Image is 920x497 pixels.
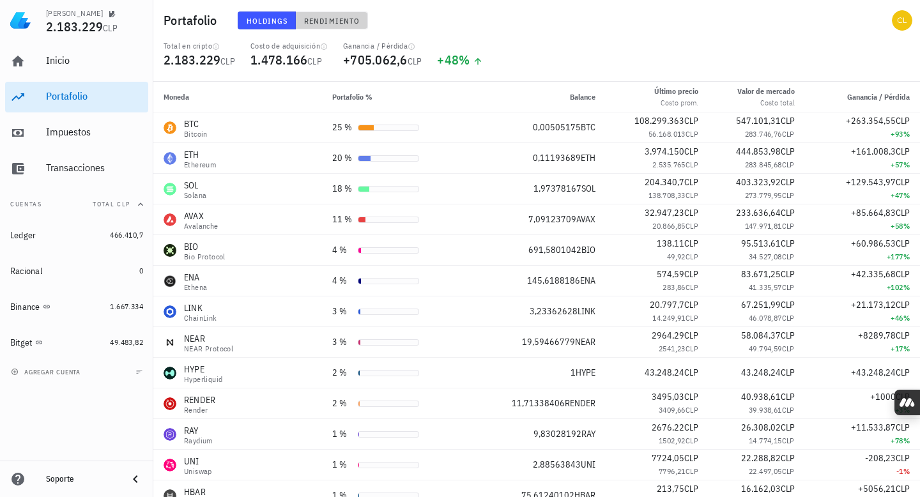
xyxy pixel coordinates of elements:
span: CLP [896,207,910,218]
a: Binance 1.667.334 [5,291,148,322]
div: NEAR Protocol [184,345,233,353]
span: CLP [684,422,698,433]
div: 2 % [332,366,353,379]
span: CLP [781,238,795,249]
span: 145,6188186 [527,275,580,286]
span: % [903,466,910,476]
span: 283.746,76 [745,129,782,139]
div: ENA [184,271,207,284]
span: CLP [684,207,698,218]
span: CLP [781,483,795,494]
span: CLP [686,252,698,261]
th: Balance: Sin ordenar. Pulse para ordenar de forma ascendente. [453,82,606,112]
span: CLP [686,129,698,139]
div: avatar [892,10,912,31]
span: UNI [581,459,595,470]
div: 1 % [332,427,353,441]
div: 3 % [332,305,353,318]
div: Racional [10,266,42,277]
div: 18 % [332,182,353,195]
span: CLP [307,56,322,67]
div: Costo de adquisición [250,41,328,51]
span: 1 [571,367,576,378]
div: Bitget [10,337,33,348]
div: 3 % [332,335,353,349]
span: % [903,282,910,292]
a: Portafolio [5,82,148,112]
span: CLP [896,330,910,341]
span: CLP [684,330,698,341]
span: CLP [686,221,698,231]
span: CLP [684,268,698,280]
div: Bitcoin [184,130,208,138]
div: RAY-icon [164,428,176,441]
span: 43.248,24 [645,367,684,378]
span: 2964,29 [652,330,684,341]
button: Holdings [238,11,296,29]
div: ETH-icon [164,152,176,165]
div: RAY [184,424,213,437]
span: CLP [782,436,795,445]
div: LINK [184,302,217,314]
div: Soporte [46,474,118,484]
div: NEAR [184,332,233,345]
div: Avalanche [184,222,218,230]
div: ChainLink [184,314,217,322]
div: BTC [184,118,208,130]
span: RENDER [565,397,595,409]
span: CLP [781,391,795,402]
span: CLP [103,22,118,34]
span: +705.062,6 [343,51,408,68]
span: 95.513,61 [741,238,781,249]
div: Costo total [737,97,795,109]
span: 1.667.334 [110,302,143,311]
span: CLP [781,452,795,464]
span: 147.971,81 [745,221,782,231]
span: Moneda [164,92,189,102]
span: Total CLP [93,200,130,208]
span: CLP [686,466,698,476]
span: % [903,344,910,353]
span: 83.671,25 [741,268,781,280]
span: CLP [782,466,795,476]
span: 49.483,82 [110,337,143,347]
span: CLP [896,452,910,464]
span: 138.708,33 [648,190,686,200]
span: 56.168.013 [648,129,686,139]
span: CLP [782,344,795,353]
span: 3.974.150 [645,146,684,157]
span: CLP [684,483,698,494]
span: Rendimiento [303,16,360,26]
span: % [903,221,910,231]
div: HYPE-icon [164,367,176,379]
div: Impuestos [46,126,143,138]
div: 1 % [332,458,353,471]
span: 213,75 [657,483,684,494]
div: Binance [10,302,40,312]
span: CLP [781,207,795,218]
span: BIO [581,244,595,256]
span: 40.938,61 [741,391,781,402]
span: 49.794,59 [749,344,782,353]
span: +129.543,97 [846,176,896,188]
button: agregar cuenta [8,365,86,378]
span: +42.335,68 [851,268,896,280]
span: CLP [684,176,698,188]
div: Total en cripto [164,41,235,51]
span: +85.664,83 [851,207,896,218]
span: CLP [781,176,795,188]
span: 67.251,99 [741,299,781,310]
span: SOL [581,183,595,194]
div: RENDER [184,394,216,406]
span: 2.535.765 [652,160,686,169]
span: % [903,129,910,139]
div: +78 [815,434,910,447]
div: +102 [815,281,910,294]
a: Transacciones [5,153,148,184]
span: 1,97378167 [533,183,581,194]
span: CLP [684,115,698,126]
span: RAY [581,428,595,440]
span: 574,59 [657,268,684,280]
span: -208,23 [865,452,896,464]
span: CLP [896,367,910,378]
